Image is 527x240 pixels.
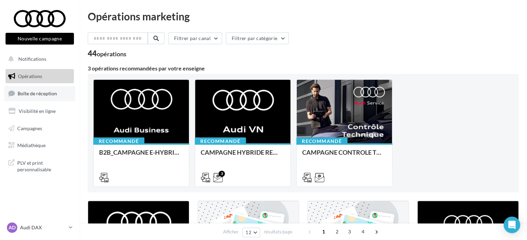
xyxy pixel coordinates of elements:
a: Campagnes [4,121,75,136]
span: AD [9,224,16,231]
span: 4 [357,226,368,237]
div: 3 [219,171,225,177]
span: 3 [344,226,355,237]
div: Recommandé [93,137,144,145]
span: Boîte de réception [18,90,57,96]
span: résultats/page [264,229,293,235]
div: Opérations marketing [88,11,519,21]
a: PLV et print personnalisable [4,155,75,176]
span: Campagnes [17,125,42,131]
span: Opérations [18,73,42,79]
div: Recommandé [195,137,246,145]
div: 44 [88,50,126,57]
span: Médiathèque [17,142,46,148]
div: Recommandé [296,137,347,145]
span: 12 [246,230,251,235]
button: 12 [242,228,260,237]
a: Boîte de réception [4,86,75,101]
a: Visibilité en ligne [4,104,75,118]
span: Afficher [223,229,239,235]
a: Médiathèque [4,138,75,153]
a: AD Audi DAX [6,221,74,234]
span: PLV et print personnalisable [17,158,71,173]
div: 3 opérations recommandées par votre enseigne [88,66,519,71]
div: Open Intercom Messenger [504,217,520,233]
button: Notifications [4,52,73,66]
span: 2 [332,226,343,237]
span: Notifications [18,56,46,62]
button: Nouvelle campagne [6,33,74,45]
button: Filtrer par catégorie [226,32,289,44]
div: CAMPAGNE CONTROLE TECHNIQUE 25€ OCTOBRE [302,149,386,163]
a: Opérations [4,69,75,84]
div: opérations [97,51,126,57]
span: 1 [318,226,329,237]
div: CAMPAGNE HYBRIDE RECHARGEABLE [201,149,285,163]
span: Visibilité en ligne [19,108,56,114]
div: B2B_CAMPAGNE E-HYBRID OCTOBRE [99,149,183,163]
button: Filtrer par canal [168,32,222,44]
p: Audi DAX [20,224,66,231]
